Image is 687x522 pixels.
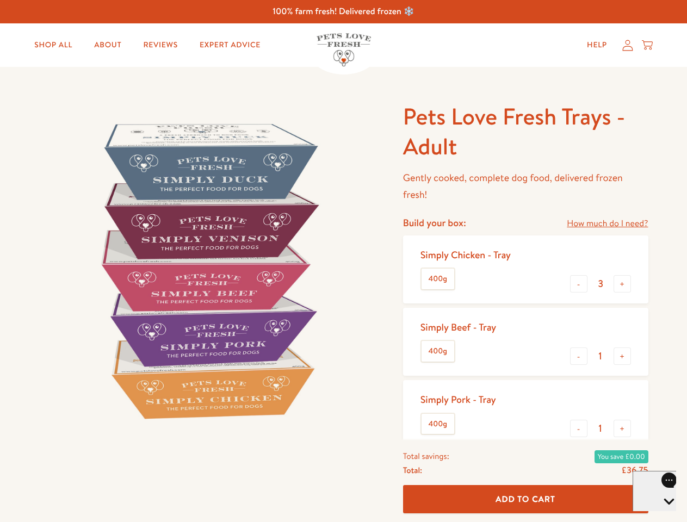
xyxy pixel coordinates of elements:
[134,34,186,56] a: Reviews
[567,216,648,231] a: How much do I need?
[403,463,422,477] span: Total:
[403,485,648,514] button: Add To Cart
[422,414,454,434] label: 400g
[570,347,587,365] button: -
[39,102,377,439] img: Pets Love Fresh Trays - Adult
[191,34,269,56] a: Expert Advice
[403,102,648,161] h1: Pets Love Fresh Trays - Adult
[422,341,454,362] label: 400g
[422,269,454,289] label: 400g
[420,393,496,406] div: Simply Pork - Tray
[403,216,466,229] h4: Build your box:
[570,420,587,437] button: -
[633,471,676,511] iframe: Gorgias live chat messenger
[570,275,587,293] button: -
[621,464,648,476] span: £36.75
[496,493,555,505] span: Add To Cart
[614,420,631,437] button: +
[85,34,130,56] a: About
[578,34,616,56] a: Help
[26,34,81,56] a: Shop All
[403,170,648,203] p: Gently cooked, complete dog food, delivered frozen fresh!
[420,248,511,261] div: Simply Chicken - Tray
[614,347,631,365] button: +
[595,450,648,463] span: You save £0.00
[420,321,496,333] div: Simply Beef - Tray
[317,33,371,66] img: Pets Love Fresh
[614,275,631,293] button: +
[403,449,449,463] span: Total savings:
